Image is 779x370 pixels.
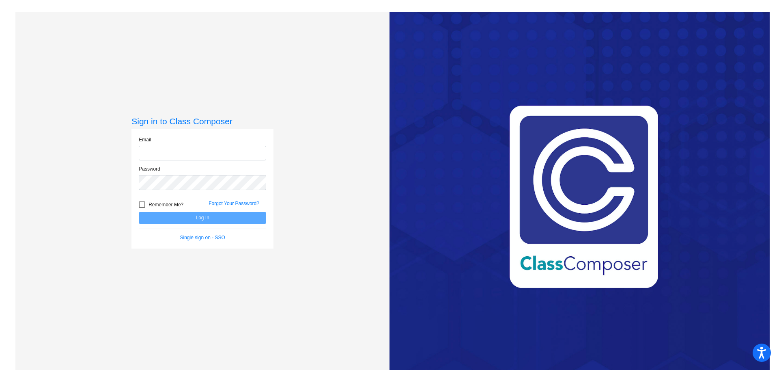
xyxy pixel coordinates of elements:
a: Forgot Your Password? [209,201,259,206]
a: Single sign on - SSO [180,235,225,240]
button: Log In [139,212,266,224]
label: Email [139,136,151,143]
h3: Sign in to Class Composer [131,116,273,126]
span: Remember Me? [148,200,183,210]
label: Password [139,165,160,173]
